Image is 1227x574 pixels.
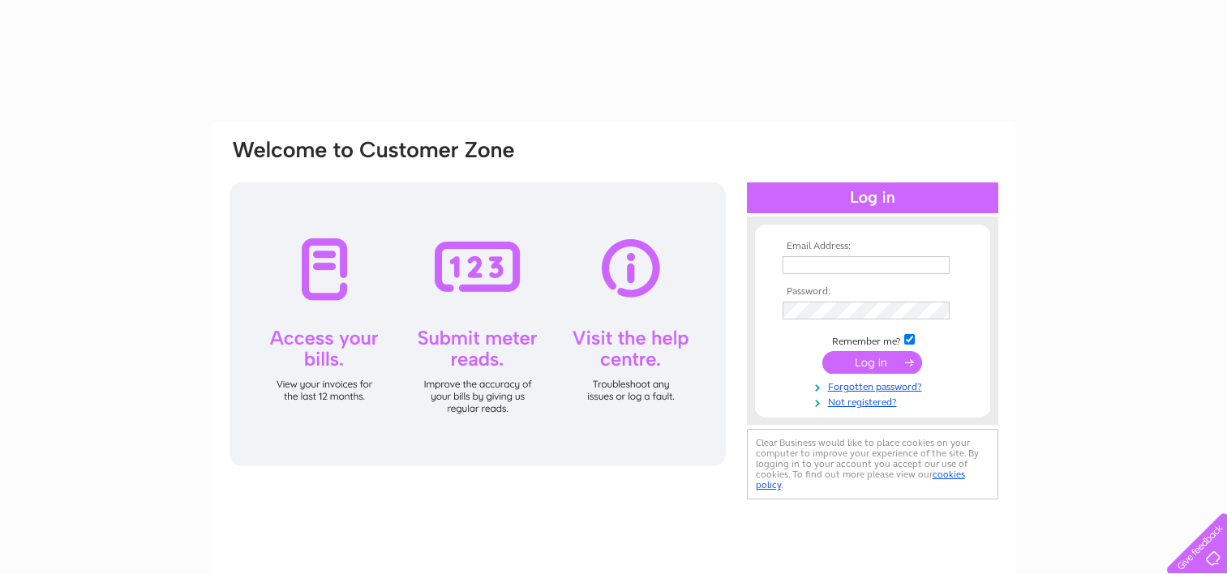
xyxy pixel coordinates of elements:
[783,393,967,409] a: Not registered?
[756,469,965,490] a: cookies policy
[783,378,967,393] a: Forgotten password?
[779,286,967,298] th: Password:
[779,332,967,348] td: Remember me?
[747,429,998,499] div: Clear Business would like to place cookies on your computer to improve your experience of the sit...
[822,351,922,374] input: Submit
[779,241,967,252] th: Email Address:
